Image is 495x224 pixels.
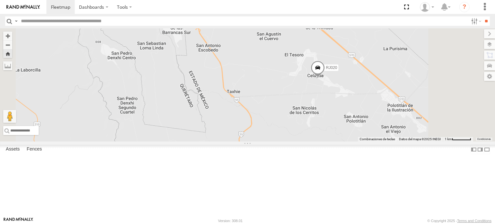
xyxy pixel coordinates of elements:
[445,137,452,141] span: 1 km
[484,72,495,81] label: Map Settings
[3,110,16,123] button: Arrastra el hombrecito naranja al mapa para abrir Street View
[4,218,33,224] a: Visit our Website
[3,145,23,154] label: Assets
[326,65,337,70] span: RJ020
[443,137,473,141] button: Escala del mapa: 1 km por 56 píxeles
[218,219,243,223] div: Version: 308.01
[3,32,12,40] button: Zoom in
[360,137,395,141] button: Combinaciones de teclas
[3,49,12,58] button: Zoom Home
[484,145,490,154] label: Hide Summary Table
[3,61,12,70] label: Measure
[457,219,491,223] a: Terms and Conditions
[3,40,12,49] button: Zoom out
[399,137,441,141] span: Datos del mapa ©2025 INEGI
[477,138,491,141] a: Condiciones (se abre en una nueva pestaña)
[477,145,483,154] label: Dock Summary Table to the Right
[24,145,45,154] label: Fences
[14,16,19,26] label: Search Query
[427,219,491,223] div: © Copyright 2025 -
[459,2,470,12] i: ?
[418,2,436,12] div: RACING CARGO
[469,16,482,26] label: Search Filter Options
[471,145,477,154] label: Dock Summary Table to the Left
[6,5,40,9] img: rand-logo.svg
